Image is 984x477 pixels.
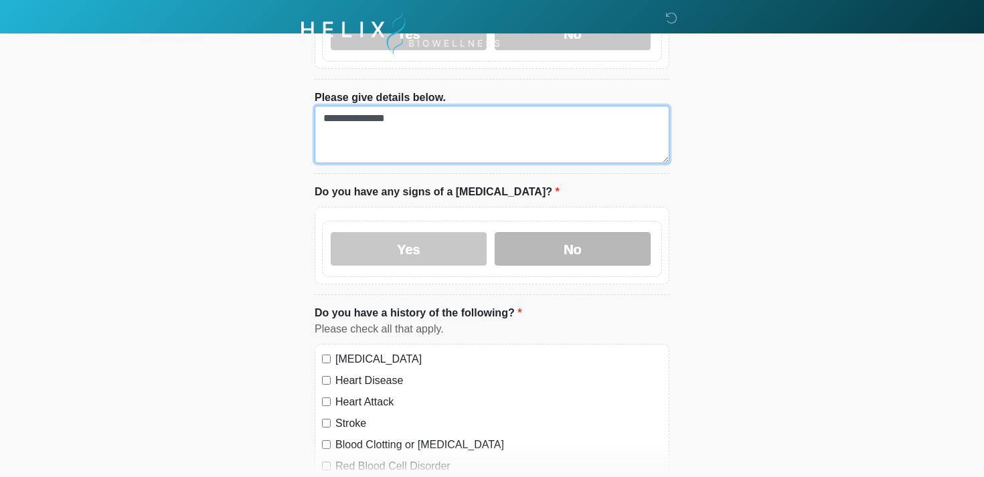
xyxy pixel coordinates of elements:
label: Yes [331,232,487,266]
div: Please check all that apply. [315,321,669,337]
label: Do you have a history of the following? [315,305,521,321]
label: Stroke [335,415,662,432]
label: Please give details below. [315,90,446,106]
input: Blood Clotting or [MEDICAL_DATA] [322,440,331,449]
label: Blood Clotting or [MEDICAL_DATA] [335,437,662,453]
label: Heart Disease [335,373,662,389]
img: Helix Biowellness Logo [301,10,500,58]
input: Heart Disease [322,376,331,385]
label: No [495,232,651,266]
label: Red Blood Cell Disorder [335,458,662,474]
label: Do you have any signs of a [MEDICAL_DATA]? [315,184,560,200]
label: Heart Attack [335,394,662,410]
label: [MEDICAL_DATA] [335,351,662,367]
input: [MEDICAL_DATA] [322,355,331,363]
input: Red Blood Cell Disorder [322,462,331,470]
input: Stroke [322,419,331,427]
input: Heart Attack [322,397,331,406]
